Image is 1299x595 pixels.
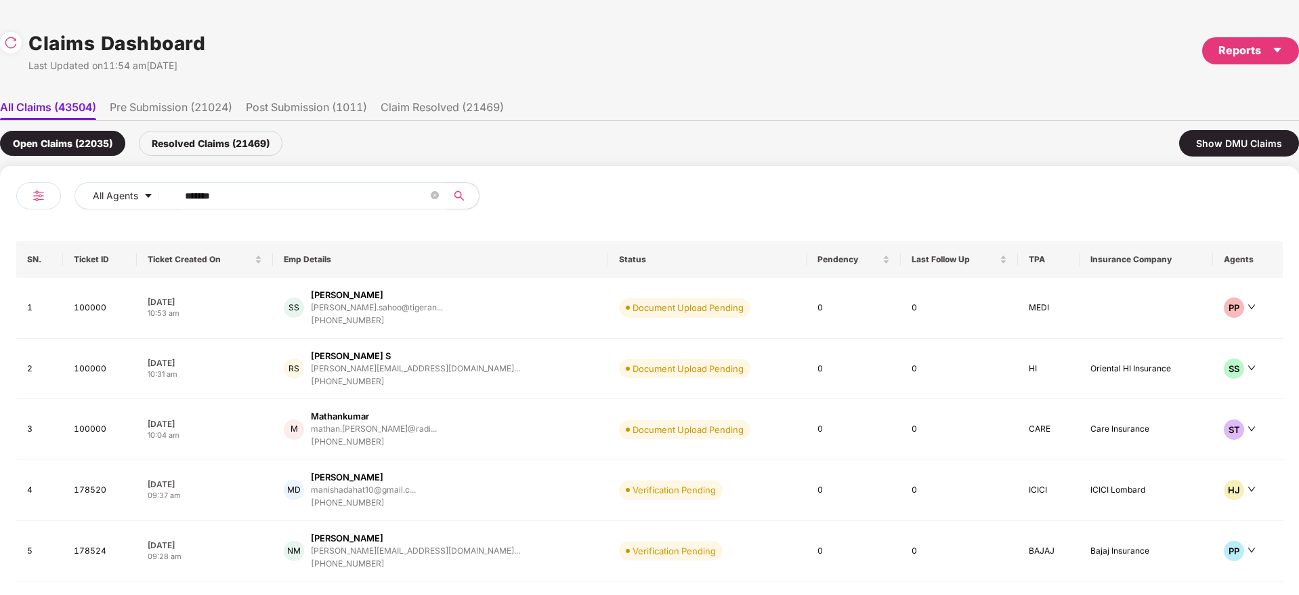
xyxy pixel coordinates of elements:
[901,521,1018,582] td: 0
[148,296,262,308] div: [DATE]
[311,364,520,373] div: [PERSON_NAME][EMAIL_ADDRESS][DOMAIN_NAME]...
[901,399,1018,460] td: 0
[16,241,63,278] th: SN.
[4,36,18,49] img: svg+xml;base64,PHN2ZyBpZD0iUmVsb2FkLTMyeDMyIiB4bWxucz0iaHR0cDovL3d3dy53My5vcmcvMjAwMC9zdmciIHdpZH...
[311,436,437,449] div: [PHONE_NUMBER]
[1224,419,1244,440] div: ST
[93,188,138,203] span: All Agents
[901,278,1018,339] td: 0
[901,339,1018,400] td: 0
[1218,42,1283,59] div: Reports
[63,521,137,582] td: 178524
[63,339,137,400] td: 100000
[74,182,182,209] button: All Agentscaret-down
[148,308,262,319] div: 10:53 am
[608,241,807,278] th: Status
[148,369,262,380] div: 10:31 am
[1224,541,1244,561] div: PP
[148,478,262,490] div: [DATE]
[311,532,383,545] div: [PERSON_NAME]
[1248,303,1256,311] span: down
[901,460,1018,521] td: 0
[807,278,901,339] td: 0
[284,480,304,500] div: MD
[311,350,391,363] div: [PERSON_NAME] S
[431,190,439,203] span: close-circle
[633,301,744,314] div: Document Upload Pending
[633,483,716,497] div: Verification Pending
[148,357,262,369] div: [DATE]
[1179,130,1299,157] div: Show DMU Claims
[807,339,901,400] td: 0
[1018,399,1080,460] td: CARE
[311,289,383,302] div: [PERSON_NAME]
[16,339,63,400] td: 2
[381,100,504,120] li: Claim Resolved (21469)
[1224,358,1244,379] div: SS
[311,546,520,555] div: [PERSON_NAME][EMAIL_ADDRESS][DOMAIN_NAME]...
[311,485,416,494] div: manishadahat10@gmail.c...
[1018,460,1080,521] td: ICICI
[63,460,137,521] td: 178520
[16,460,63,521] td: 4
[311,375,520,388] div: [PHONE_NUMBER]
[1248,485,1256,493] span: down
[16,399,63,460] td: 3
[446,190,472,201] span: search
[273,241,608,278] th: Emp Details
[1018,521,1080,582] td: BAJAJ
[284,297,304,318] div: SS
[311,424,437,433] div: mathan.[PERSON_NAME]@radi...
[148,430,262,441] div: 10:04 am
[817,254,880,265] span: Pendency
[807,460,901,521] td: 0
[1018,339,1080,400] td: HI
[807,521,901,582] td: 0
[912,254,997,265] span: Last Follow Up
[311,410,369,423] div: Mathankumar
[1018,278,1080,339] td: MEDI
[63,399,137,460] td: 100000
[311,497,416,510] div: [PHONE_NUMBER]
[28,58,205,73] div: Last Updated on 11:54 am[DATE]
[30,188,47,204] img: svg+xml;base64,PHN2ZyB4bWxucz0iaHR0cDovL3d3dy53My5vcmcvMjAwMC9zdmciIHdpZHRoPSIyNCIgaGVpZ2h0PSIyNC...
[1248,546,1256,554] span: down
[901,241,1018,278] th: Last Follow Up
[139,131,282,156] div: Resolved Claims (21469)
[1272,45,1283,56] span: caret-down
[1224,480,1244,500] div: HJ
[1224,297,1244,318] div: PP
[63,278,137,339] td: 100000
[311,471,383,484] div: [PERSON_NAME]
[28,28,205,58] h1: Claims Dashboard
[633,423,744,436] div: Document Upload Pending
[16,278,63,339] td: 1
[148,539,262,551] div: [DATE]
[1080,521,1213,582] td: Bajaj Insurance
[1080,339,1213,400] td: Oriental HI Insurance
[1080,241,1213,278] th: Insurance Company
[1080,460,1213,521] td: ICICI Lombard
[148,551,262,562] div: 09:28 am
[63,241,137,278] th: Ticket ID
[284,358,304,379] div: RS
[431,191,439,199] span: close-circle
[148,490,262,501] div: 09:37 am
[311,558,520,571] div: [PHONE_NUMBER]
[148,254,252,265] span: Ticket Created On
[633,544,716,558] div: Verification Pending
[633,362,744,375] div: Document Upload Pending
[1248,425,1256,433] span: down
[807,241,901,278] th: Pendency
[446,182,480,209] button: search
[110,100,232,120] li: Pre Submission (21024)
[1213,241,1283,278] th: Agents
[1080,399,1213,460] td: Care Insurance
[246,100,367,120] li: Post Submission (1011)
[311,314,443,327] div: [PHONE_NUMBER]
[284,541,304,561] div: NM
[144,191,153,202] span: caret-down
[1018,241,1080,278] th: TPA
[148,418,262,430] div: [DATE]
[1248,364,1256,372] span: down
